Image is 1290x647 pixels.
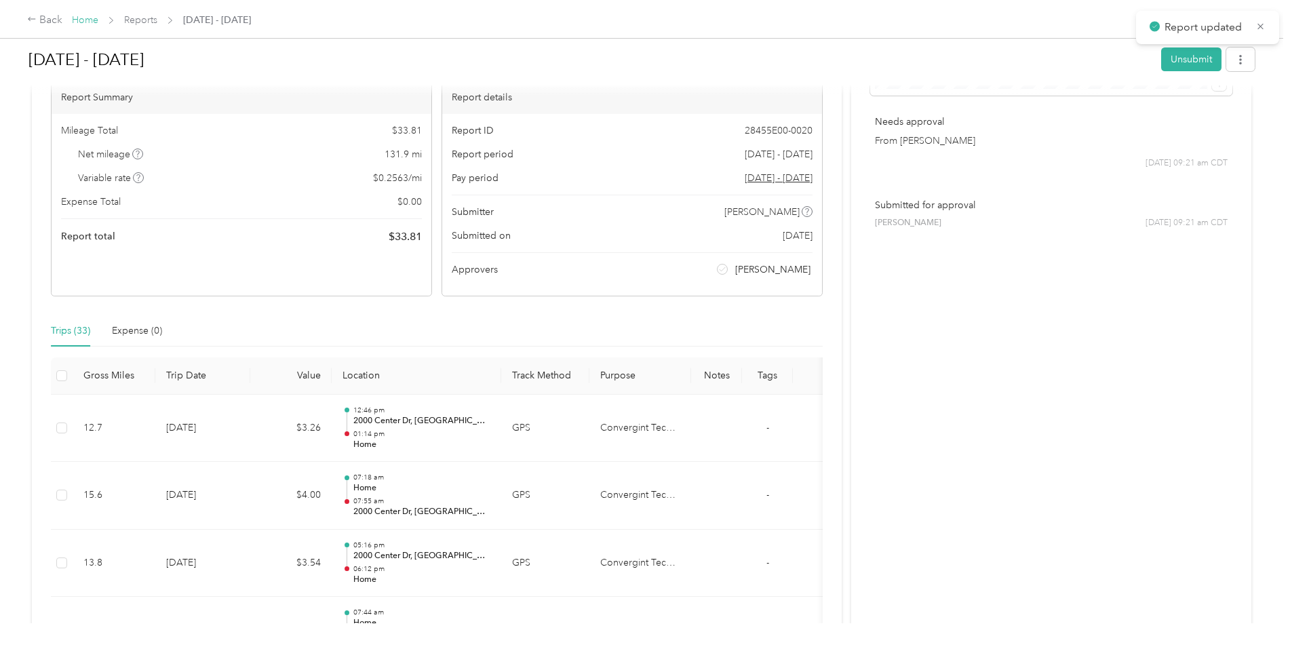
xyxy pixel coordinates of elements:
h1: Aug 1 - 31, 2025 [28,43,1152,76]
span: Pay period [452,171,499,185]
iframe: Everlance-gr Chat Button Frame [1214,571,1290,647]
span: - [766,489,769,501]
td: 15.6 [73,462,155,530]
p: 06:12 pm [353,564,490,574]
div: Report Summary [52,81,431,114]
p: Home [353,439,490,451]
span: [PERSON_NAME] [724,205,800,219]
th: Value [250,357,332,395]
span: $ 33.81 [392,123,422,138]
div: Report details [442,81,822,114]
span: [DATE] 09:21 am CDT [1146,157,1228,170]
p: 05:16 pm [353,541,490,550]
td: [DATE] [155,395,250,463]
span: Report period [452,147,513,161]
th: Trip Date [155,357,250,395]
a: Reports [124,14,157,26]
span: - [766,557,769,568]
p: Submitted for approval [875,198,1228,212]
span: Approvers [452,262,498,277]
th: Tags [742,357,793,395]
p: Home [353,574,490,586]
span: $ 0.00 [397,195,422,209]
span: [DATE] - [DATE] [745,147,813,161]
td: 13.8 [73,530,155,597]
span: [PERSON_NAME] [875,217,941,229]
p: Home [353,617,490,629]
p: 01:14 pm [353,429,490,439]
p: 07:18 am [353,473,490,482]
span: Expense Total [61,195,121,209]
p: 12:46 pm [353,406,490,415]
th: Track Method [501,357,589,395]
span: Submitter [452,205,494,219]
td: $3.26 [250,395,332,463]
td: GPS [501,462,589,530]
span: Mileage Total [61,123,118,138]
td: Convergint Technologies [589,395,691,463]
span: Report ID [452,123,494,138]
span: 28455E00-0020 [745,123,813,138]
span: Go to pay period [745,171,813,185]
th: Location [332,357,501,395]
td: [DATE] [155,530,250,597]
td: Convergint Technologies [589,462,691,530]
span: [DATE] [783,229,813,243]
td: GPS [501,395,589,463]
div: Back [27,12,62,28]
p: 07:44 am [353,608,490,617]
span: [DATE] 09:21 am CDT [1146,217,1228,229]
p: 2000 Center Dr, [GEOGRAPHIC_DATA], [GEOGRAPHIC_DATA] [353,506,490,518]
span: Submitted on [452,229,511,243]
td: $4.00 [250,462,332,530]
th: Notes [691,357,742,395]
div: Trips (33) [51,323,90,338]
p: Home [353,482,490,494]
p: Report updated [1165,19,1246,36]
a: Home [72,14,98,26]
span: Report total [61,229,115,243]
td: [DATE] [155,462,250,530]
th: Purpose [589,357,691,395]
p: 2000 Center Dr, [GEOGRAPHIC_DATA], [GEOGRAPHIC_DATA] [353,550,490,562]
p: 07:55 am [353,496,490,506]
span: [DATE] - [DATE] [183,13,251,27]
span: - [766,422,769,433]
span: $ 0.2563 / mi [373,171,422,185]
button: Unsubmit [1161,47,1221,71]
td: 12.7 [73,395,155,463]
p: Needs approval [875,115,1228,129]
th: Gross Miles [73,357,155,395]
span: Variable rate [78,171,144,185]
td: $3.54 [250,530,332,597]
p: 2000 Center Dr, [GEOGRAPHIC_DATA], [GEOGRAPHIC_DATA] [353,415,490,427]
span: Net mileage [78,147,144,161]
span: [PERSON_NAME] [735,262,810,277]
td: Convergint Technologies [589,530,691,597]
p: From [PERSON_NAME] [875,134,1228,148]
span: $ 33.81 [389,229,422,245]
td: GPS [501,530,589,597]
span: 131.9 mi [385,147,422,161]
div: Expense (0) [112,323,162,338]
